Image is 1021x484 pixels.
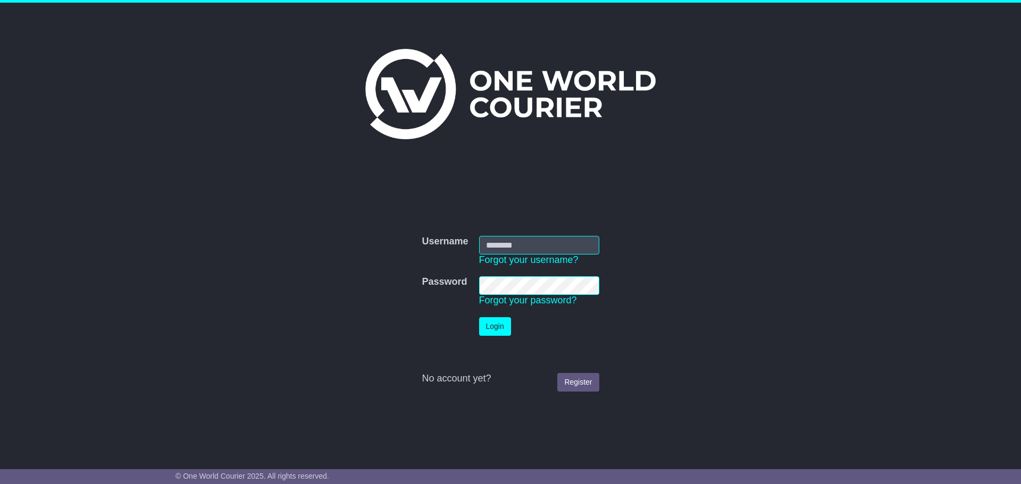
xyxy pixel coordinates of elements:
span: © One World Courier 2025. All rights reserved. [175,472,329,480]
label: Password [422,276,467,288]
a: Register [557,373,599,392]
img: One World [365,49,656,139]
div: No account yet? [422,373,599,385]
a: Forgot your password? [479,295,577,305]
label: Username [422,236,468,248]
button: Login [479,317,511,336]
a: Forgot your username? [479,254,579,265]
